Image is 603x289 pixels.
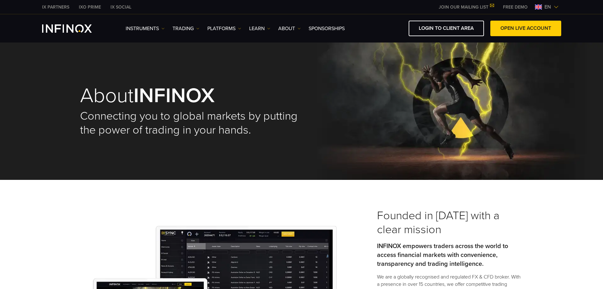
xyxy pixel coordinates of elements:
a: TRADING [173,25,199,32]
a: INFINOX [37,4,74,10]
a: INFINOX [106,4,136,10]
a: SPONSORSHIPS [309,25,345,32]
h2: Connecting you to global markets by putting the power of trading in your hands. [80,109,302,137]
a: INFINOX [74,4,106,10]
a: Instruments [126,25,165,32]
h1: About [80,85,302,106]
a: JOIN OUR MAILING LIST [434,4,498,10]
a: INFINOX Logo [42,24,107,33]
a: ABOUT [278,25,301,32]
a: INFINOX MENU [498,4,532,10]
a: Learn [249,25,270,32]
strong: INFINOX [134,83,215,108]
a: PLATFORMS [207,25,241,32]
a: OPEN LIVE ACCOUNT [490,21,561,36]
h3: Founded in [DATE] with a clear mission [377,209,523,237]
span: en [542,3,554,11]
a: LOGIN TO CLIENT AREA [409,21,484,36]
p: INFINOX empowers traders across the world to access financial markets with convenience, transpare... [377,242,523,268]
